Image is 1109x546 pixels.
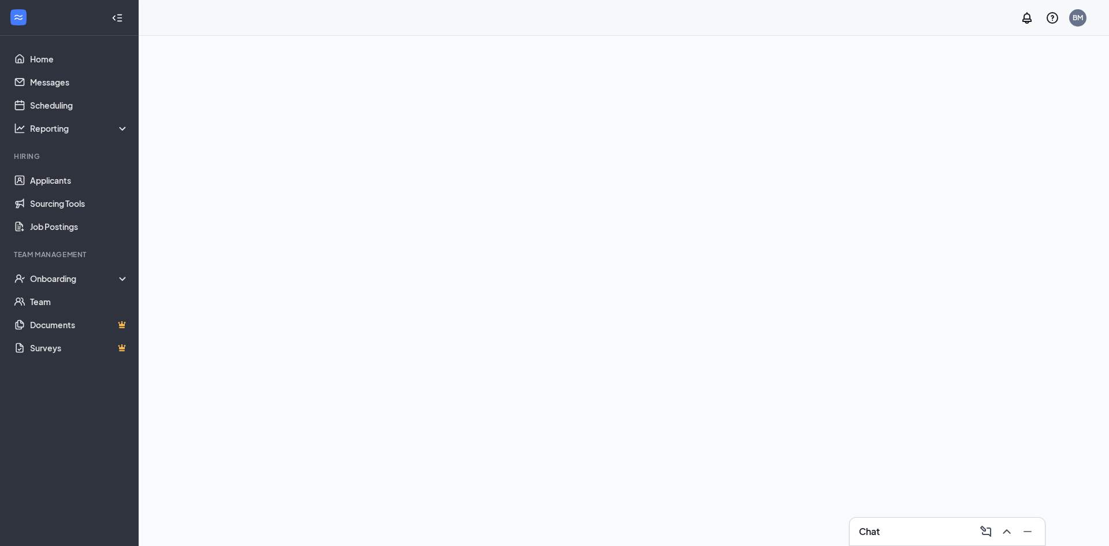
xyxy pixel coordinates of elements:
[30,273,129,284] div: Onboarding
[1045,11,1059,25] svg: QuestionInfo
[1020,11,1034,25] svg: Notifications
[1000,525,1014,538] svg: ChevronUp
[14,122,25,134] svg: Analysis
[111,12,123,24] svg: Collapse
[1021,525,1034,538] svg: Minimize
[976,522,994,541] button: ComposeMessage
[30,313,129,336] a: DocumentsCrown
[30,290,129,313] a: Team
[14,151,126,161] div: Hiring
[30,47,129,70] a: Home
[979,525,993,538] svg: ComposeMessage
[1073,13,1083,23] div: BM
[13,12,24,23] svg: WorkstreamLogo
[30,336,129,359] a: SurveysCrown
[30,169,129,192] a: Applicants
[30,215,129,238] a: Job Postings
[859,525,880,538] h3: Chat
[14,273,25,284] svg: UserCheck
[30,122,129,134] div: Reporting
[30,70,129,94] a: Messages
[30,192,129,215] a: Sourcing Tools
[30,94,129,117] a: Scheduling
[996,522,1015,541] button: ChevronUp
[14,250,126,259] div: Team Management
[1017,522,1036,541] button: Minimize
